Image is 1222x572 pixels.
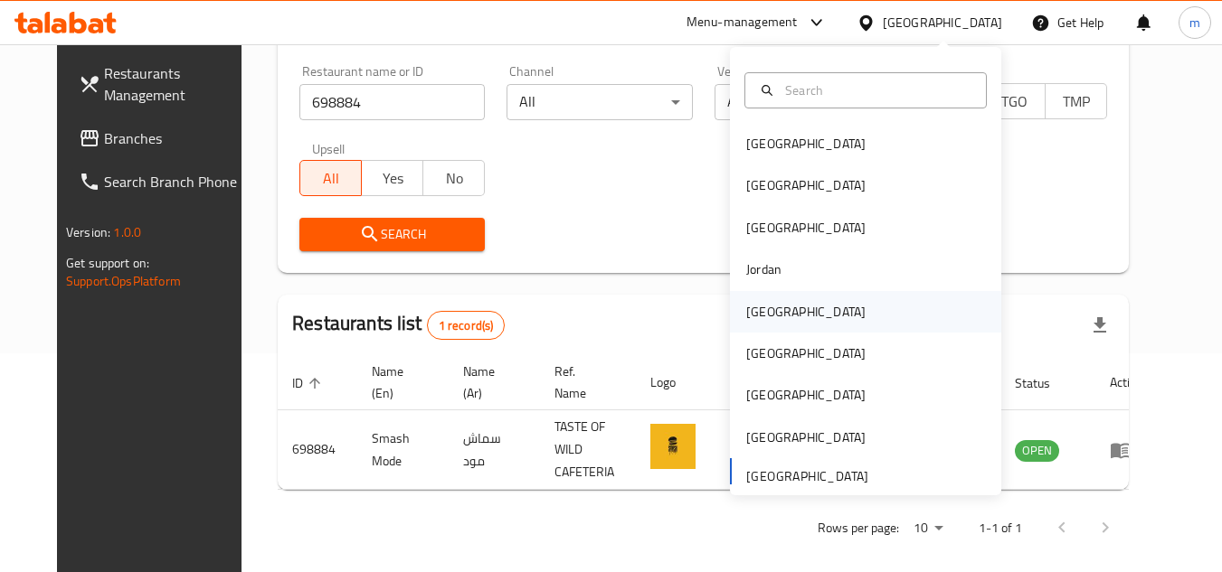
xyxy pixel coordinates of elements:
button: TGO [983,83,1046,119]
span: Yes [369,165,416,192]
span: Ref. Name [554,361,614,404]
a: Branches [64,117,261,160]
td: TASTE OF WILD CAFETERIA [540,410,636,490]
table: enhanced table [278,355,1158,490]
td: سماش مود [449,410,540,490]
th: Branches [717,355,781,410]
td: 698884 [278,410,357,490]
div: [GEOGRAPHIC_DATA] [746,175,866,195]
div: OPEN [1015,440,1059,462]
span: Status [1015,372,1074,394]
span: 1 record(s) [428,317,505,334]
span: Get support on: [66,251,149,275]
span: TMP [1053,89,1100,115]
span: Branches [104,127,247,149]
div: Jordan [746,259,782,279]
span: Version: [66,220,110,244]
a: Restaurants Management [64,52,261,117]
td: Smash Mode [357,410,449,490]
a: Support.OpsPlatform [66,269,181,293]
button: Search [299,218,485,251]
div: [GEOGRAPHIC_DATA] [746,427,866,447]
div: Rows per page: [906,515,950,542]
input: Search for restaurant name or ID.. [299,84,485,120]
div: [GEOGRAPHIC_DATA] [883,13,1002,33]
div: All [507,84,692,120]
p: Rows per page: [818,517,899,539]
th: Action [1095,355,1158,410]
span: Search [314,223,470,246]
input: Search [778,80,975,100]
span: OPEN [1015,440,1059,461]
div: [GEOGRAPHIC_DATA] [746,385,866,405]
span: TGO [991,89,1038,115]
div: All [715,84,900,120]
span: All [308,165,355,192]
h2: Restaurant search [299,22,1107,49]
span: Search Branch Phone [104,171,247,192]
span: Restaurants Management [104,62,247,106]
div: Menu [1110,439,1143,461]
a: Search Branch Phone [64,160,261,203]
button: Yes [361,160,423,196]
span: Name (Ar) [463,361,518,404]
p: 1-1 of 1 [979,517,1022,539]
span: 1.0.0 [113,220,141,244]
div: [GEOGRAPHIC_DATA] [746,134,866,154]
td: 1 [717,410,781,490]
div: Menu-management [687,12,798,33]
span: m [1189,13,1200,33]
div: [GEOGRAPHIC_DATA] [746,343,866,363]
button: All [299,160,362,196]
button: TMP [1045,83,1107,119]
span: No [431,165,478,192]
div: Total records count [427,311,506,340]
span: ID [292,372,327,394]
span: Name (En) [372,361,427,404]
button: No [422,160,485,196]
img: Smash Mode [650,424,696,469]
div: [GEOGRAPHIC_DATA] [746,218,866,238]
th: Logo [636,355,717,410]
h2: Restaurants list [292,310,505,340]
div: [GEOGRAPHIC_DATA] [746,302,866,322]
label: Upsell [312,142,346,155]
div: Export file [1078,304,1122,347]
